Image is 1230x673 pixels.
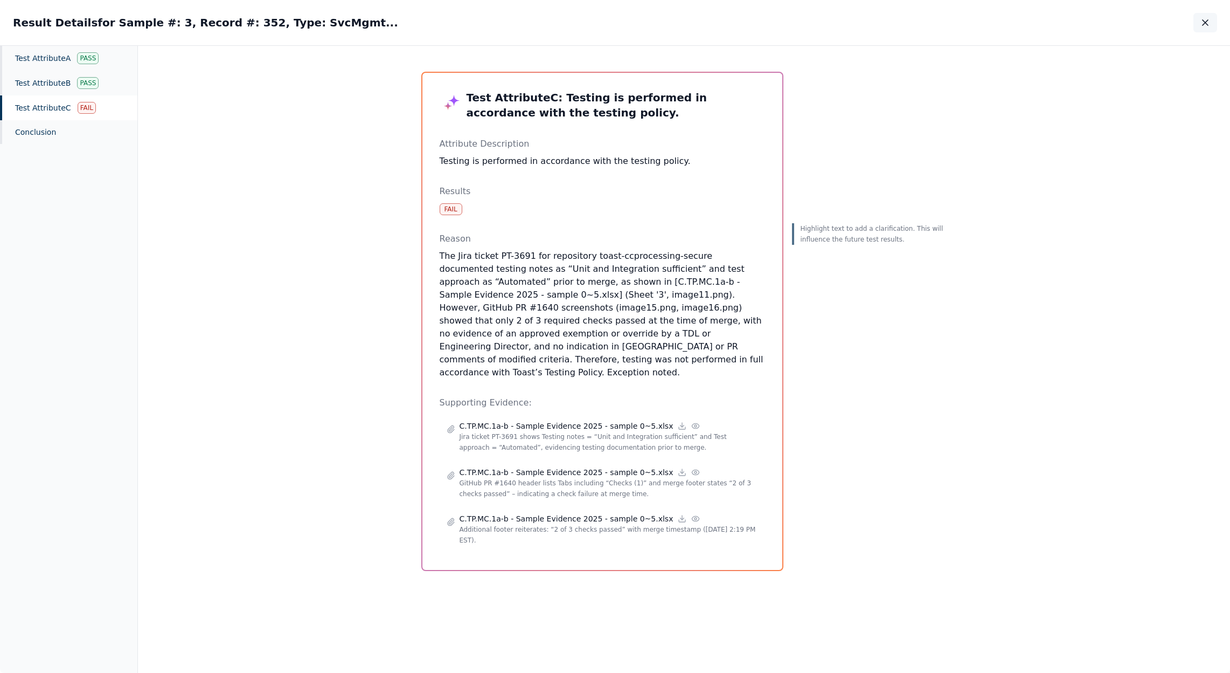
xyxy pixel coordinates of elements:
[460,513,673,524] p: C.TP.MC.1a-b - Sample Evidence 2025 - sample 0~5.xlsx
[440,203,462,215] div: Fail
[460,524,758,546] p: Additional footer reiterates: “2 of 3 checks passed” with merge timestamp ([DATE] 2:19 PM EST).
[77,77,99,89] div: Pass
[440,138,765,150] p: Attribute Description
[460,421,673,431] p: C.TP.MC.1a-b - Sample Evidence 2025 - sample 0~5.xlsx
[440,232,765,245] p: Reason
[440,155,765,168] p: Testing is performed in accordance with the testing policy.
[801,223,947,245] p: Highlight text to add a clarification. This will influence the future test results.
[440,250,765,379] p: The Jira ticket PT-3691 for repository toast-ccprocessing-secure documented testing notes as “Uni...
[440,396,765,409] p: Supporting Evidence:
[460,431,758,453] p: Jira ticket PT-3691 shows Testing notes = “Unit and Integration sufficient” and Test approach = “...
[677,514,687,524] a: Download file
[440,185,765,198] p: Results
[440,90,765,120] h3: Test Attribute C : Testing is performed in accordance with the testing policy.
[677,468,687,477] a: Download file
[13,15,398,30] h2: Result Details for Sample #: 3, Record #: 352, Type: SvcMgmt...
[677,421,687,431] a: Download file
[77,52,99,64] div: Pass
[78,102,96,114] div: Fail
[460,467,673,478] p: C.TP.MC.1a-b - Sample Evidence 2025 - sample 0~5.xlsx
[460,478,758,499] p: GitHub PR #1640 header lists Tabs including “Checks (1)” and merge footer states “2 of 3 checks p...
